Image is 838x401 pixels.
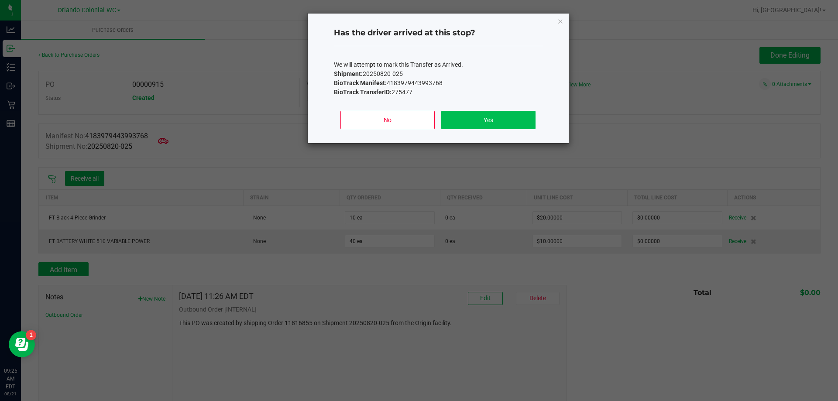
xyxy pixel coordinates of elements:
[340,111,434,129] button: No
[334,88,543,97] p: 275477
[334,70,363,77] b: Shipment:
[557,16,563,26] button: Close
[441,111,535,129] button: Yes
[334,89,392,96] b: BioTrack TransferID:
[334,69,543,79] p: 20250820-025
[26,330,36,340] iframe: Resource center unread badge
[334,79,543,88] p: 4183979443993768
[334,27,543,39] h4: Has the driver arrived at this stop?
[334,79,387,86] b: BioTrack Manifest:
[9,331,35,357] iframe: Resource center
[334,60,543,69] p: We will attempt to mark this Transfer as Arrived.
